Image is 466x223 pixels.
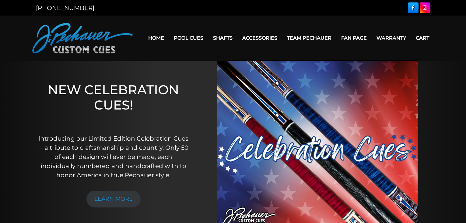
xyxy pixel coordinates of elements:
a: Cart [411,30,434,46]
a: Accessories [237,30,282,46]
h1: NEW CELEBRATION CUES! [38,82,189,126]
a: Home [143,30,169,46]
a: LEARN MORE [86,191,141,207]
a: Team Pechauer [282,30,336,46]
a: Shafts [208,30,237,46]
a: [PHONE_NUMBER] [36,4,94,12]
a: Pool Cues [169,30,208,46]
a: Warranty [372,30,411,46]
p: Introducing our Limited Edition Celebration Cues—a tribute to craftsmanship and country. Only 50 ... [38,134,189,180]
a: Fan Page [336,30,372,46]
img: Pechauer Custom Cues [32,23,133,53]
